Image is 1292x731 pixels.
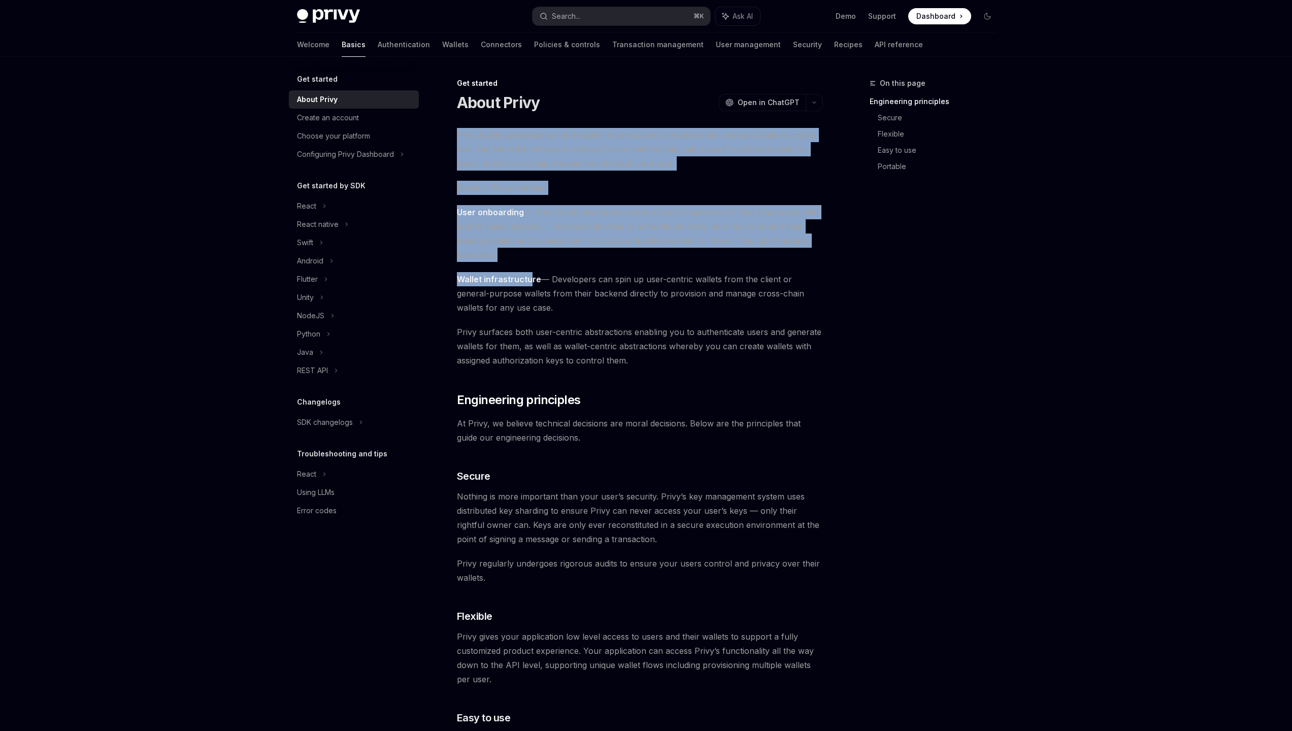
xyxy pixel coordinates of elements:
[979,8,996,24] button: Toggle dark mode
[297,237,313,249] div: Swift
[457,489,823,546] span: Nothing is more important than your user’s security. Privy’s key management system uses distribut...
[457,392,581,408] span: Engineering principles
[870,93,1004,110] a: Engineering principles
[878,110,1004,126] a: Secure
[297,148,394,160] div: Configuring Privy Dashboard
[297,468,316,480] div: React
[875,32,923,57] a: API reference
[457,556,823,585] span: Privy regularly undergoes rigorous audits to ensure your users control and privacy over their wal...
[534,32,600,57] a: Policies & controls
[297,93,338,106] div: About Privy
[297,310,324,322] div: NodeJS
[738,97,800,108] span: Open in ChatGPT
[733,11,753,21] span: Ask AI
[908,8,971,24] a: Dashboard
[297,273,318,285] div: Flutter
[297,448,387,460] h5: Troubleshooting and tips
[457,274,541,284] strong: Wallet infrastructure
[457,469,490,483] span: Secure
[457,629,823,686] span: Privy gives your application low level access to users and their wallets to support a fully custo...
[880,77,925,89] span: On this page
[297,218,339,230] div: React native
[878,126,1004,142] a: Flexible
[289,90,419,109] a: About Privy
[297,486,335,499] div: Using LLMs
[552,10,580,22] div: Search...
[457,207,524,217] strong: User onboarding
[457,205,823,262] span: — Privy helps developers onboard users regardless of their experience with crypto-based systems. ...
[878,158,1004,175] a: Portable
[878,142,1004,158] a: Easy to use
[297,505,337,517] div: Error codes
[457,416,823,445] span: At Privy, we believe technical decisions are moral decisions. Below are the principles that guide...
[457,128,823,171] span: Privy builds authentication and wallet infrastructure to enable better products built on crypto r...
[297,364,328,377] div: REST API
[719,94,806,111] button: Open in ChatGPT
[834,32,863,57] a: Recipes
[297,130,370,142] div: Choose your platform
[457,325,823,368] span: Privy surfaces both user-centric abstractions enabling you to authenticate users and generate wal...
[442,32,469,57] a: Wallets
[289,109,419,127] a: Create an account
[716,32,781,57] a: User management
[715,7,760,25] button: Ask AI
[612,32,704,57] a: Transaction management
[289,127,419,145] a: Choose your platform
[297,346,313,358] div: Java
[289,502,419,520] a: Error codes
[342,32,366,57] a: Basics
[693,12,704,20] span: ⌘ K
[297,416,353,428] div: SDK changelogs
[297,73,338,85] h5: Get started
[481,32,522,57] a: Connectors
[457,609,492,623] span: Flexible
[457,711,511,725] span: Easy to use
[297,200,316,212] div: React
[793,32,822,57] a: Security
[297,328,320,340] div: Python
[297,291,314,304] div: Unity
[297,255,323,267] div: Android
[916,11,955,21] span: Dashboard
[868,11,896,21] a: Support
[297,396,341,408] h5: Changelogs
[836,11,856,21] a: Demo
[289,483,419,502] a: Using LLMs
[297,180,366,192] h5: Get started by SDK
[533,7,710,25] button: Search...⌘K
[297,112,359,124] div: Create an account
[378,32,430,57] a: Authentication
[297,32,329,57] a: Welcome
[297,9,360,23] img: dark logo
[457,93,540,112] h1: About Privy
[457,78,823,88] div: Get started
[457,181,823,195] span: Broadly, Privy enables:
[457,272,823,315] span: — Developers can spin up user-centric wallets from the client or general-purpose wallets from the...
